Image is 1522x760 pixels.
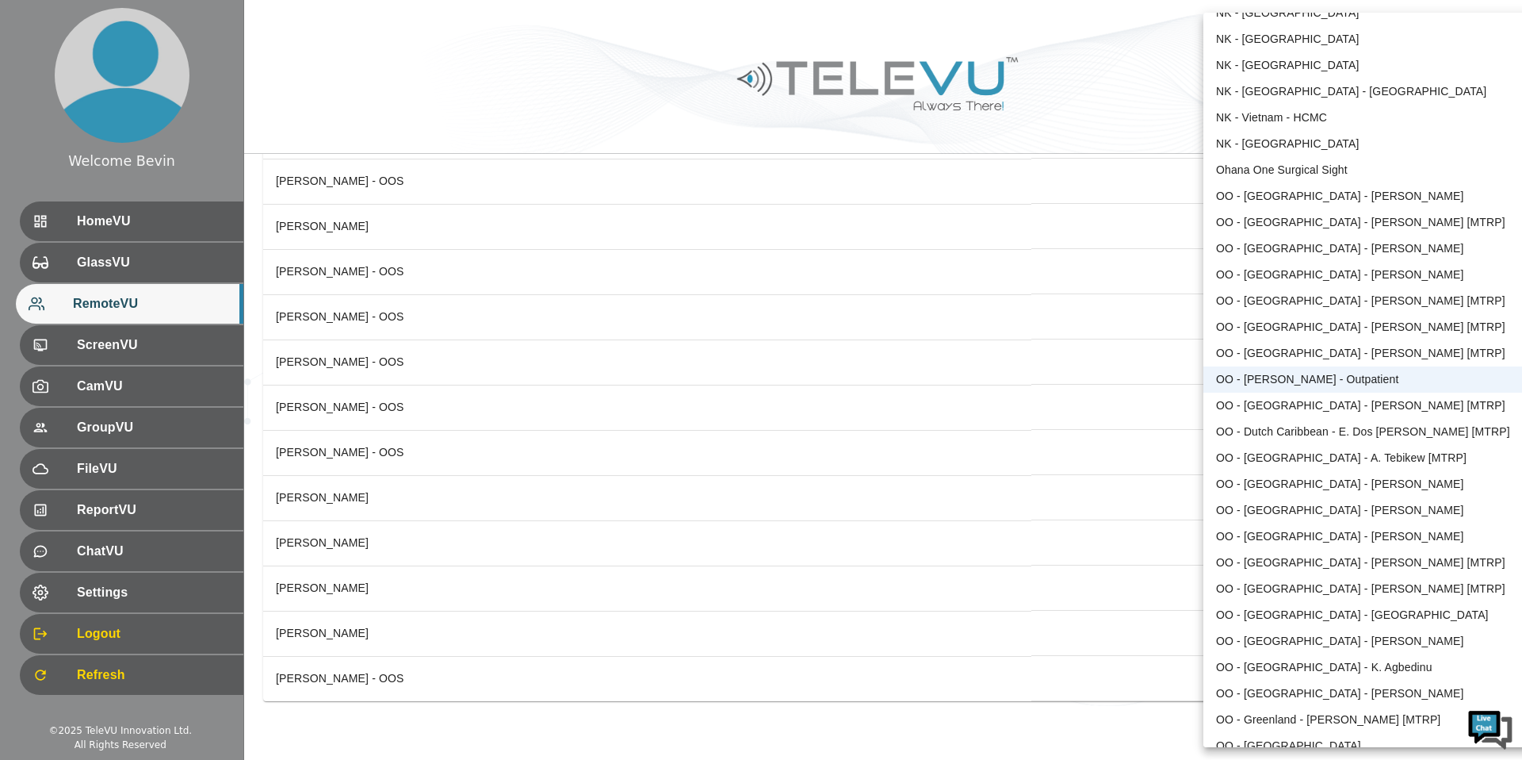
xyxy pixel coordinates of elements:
textarea: Type your message and hit 'Enter' [8,433,302,489]
div: Minimize live chat window [260,8,298,46]
img: Chat Widget [1467,704,1514,752]
img: d_736959983_company_1615157101543_736959983 [27,74,67,113]
span: We're online! [92,200,219,360]
div: Chat with us now [82,83,266,104]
